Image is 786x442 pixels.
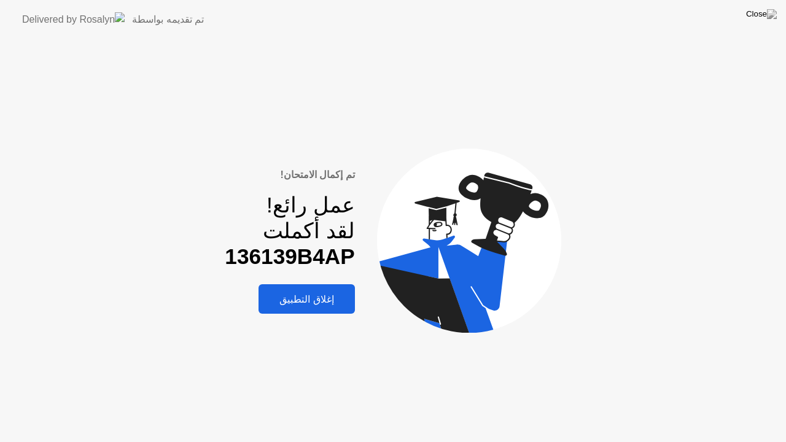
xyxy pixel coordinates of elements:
[22,12,125,26] img: Delivered by Rosalyn
[225,244,354,268] b: 136139B4AP
[132,12,204,27] div: تم تقديمه بواسطة
[225,168,354,182] div: تم إكمال الامتحان!
[746,9,777,19] img: Close
[259,284,354,314] button: إغلاق التطبيق
[262,293,351,305] div: إغلاق التطبيق
[225,192,354,270] div: عمل رائع! لقد أكملت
